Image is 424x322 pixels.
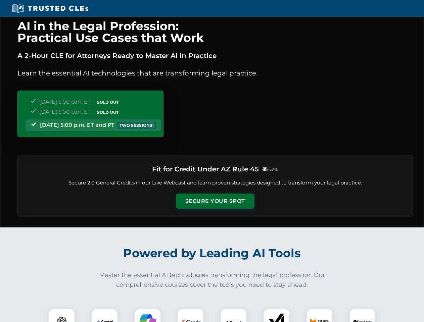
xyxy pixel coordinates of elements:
[262,166,278,171] img: Logo
[17,20,413,44] h1: AI in the Legal Profession: Practical Use Cases that Work
[39,99,91,105] span: [DATE] 5:00 p.m. ET
[26,179,405,187] p: Secure 2.0 General Credits in our Live Webcast and learn proven strategies designed to transform ...
[39,109,91,115] span: [DATE] 5:00 p.m. ET
[95,99,121,106] span: SOLD OUT
[176,194,254,209] button: Secure Your Spot
[26,241,398,265] h2: Powered by Leading AI Tools
[17,68,413,78] p: Learn the essential AI technologies that are transforming legal practice.
[17,50,413,61] p: A 2-Hour CLE for Attorneys Ready to Master AI in Practice
[10,3,90,13] img: Trusted CLEs
[95,270,330,290] p: Master the essential AI technologies transforming the legal profession. Our comprehensive courses...
[152,163,259,175] h3: Fit for Credit Under AZ Rule 45
[95,109,121,116] span: SOLD OUT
